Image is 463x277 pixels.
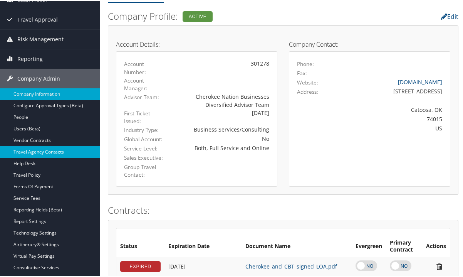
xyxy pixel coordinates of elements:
[289,41,450,47] h4: Company Contact:
[168,262,238,269] div: Add/Edit Date
[297,78,318,86] label: Website:
[176,59,269,67] div: 301278
[352,235,386,256] th: Evergreen
[124,144,165,152] label: Service Level:
[164,235,242,256] th: Expiration Date
[124,135,165,142] label: Global Account:
[176,134,269,142] div: No
[124,109,165,125] label: First Ticket Issued:
[242,235,352,256] th: Document Name
[17,49,43,68] span: Reporting
[297,59,314,67] label: Phone:
[176,125,269,133] div: Business Services/Consulting
[176,143,269,151] div: Both, Full Service and Online
[176,92,269,108] div: Cherokee Nation Businesses Diversified Advisor Team
[422,235,450,256] th: Actions
[168,262,186,269] span: [DATE]
[17,68,60,88] span: Company Admin
[176,108,269,116] div: [DATE]
[17,29,64,48] span: Risk Management
[124,153,165,161] label: Sales Executive:
[336,86,442,95] div: [STREET_ADDRESS]
[17,9,58,29] span: Travel Approval
[116,235,164,256] th: Status
[124,59,165,75] label: Account Number:
[336,123,442,132] div: US
[124,93,165,100] label: Advisor Team:
[108,203,458,216] h2: Contracts:
[336,105,442,113] div: Catoosa, OK
[297,87,318,95] label: Address:
[108,9,338,22] h2: Company Profile:
[124,162,165,178] label: Group Travel Contact:
[336,114,442,122] div: 74015
[433,262,446,270] i: Remove Contract
[183,10,213,21] div: Active
[116,41,277,47] h4: Account Details:
[398,78,442,85] a: [DOMAIN_NAME]
[124,76,165,92] label: Account Manager:
[441,12,458,20] a: Edit
[297,69,307,76] label: Fax:
[245,262,337,269] a: Cherokee_and_CBT_signed_LOA.pdf
[386,235,422,256] th: Primary Contract
[124,125,165,133] label: Industry Type:
[120,260,161,271] div: EXPIRED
